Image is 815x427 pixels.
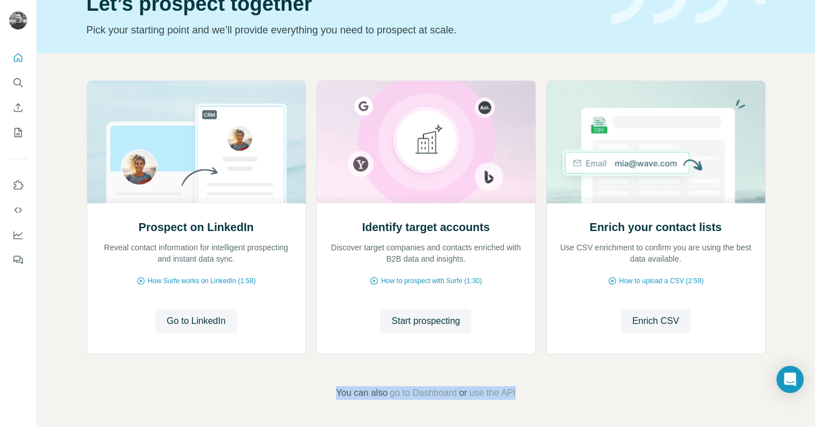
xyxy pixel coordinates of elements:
[632,314,679,328] span: Enrich CSV
[9,48,27,68] button: Quick start
[166,314,225,328] span: Go to LinkedIn
[9,122,27,143] button: My lists
[336,386,388,400] span: You can also
[9,175,27,195] button: Use Surfe on LinkedIn
[328,242,524,264] p: Discover target companies and contacts enriched with B2B data and insights.
[9,11,27,29] img: Avatar
[9,250,27,270] button: Feedback
[621,309,690,334] button: Enrich CSV
[87,22,598,38] p: Pick your starting point and we’ll provide everything you need to prospect at scale.
[148,276,256,286] span: How Surfe works on LinkedIn (1:58)
[392,314,460,328] span: Start prospecting
[362,219,490,235] h2: Identify target accounts
[380,309,471,334] button: Start prospecting
[590,219,722,235] h2: Enrich your contact lists
[9,200,27,220] button: Use Surfe API
[619,276,704,286] span: How to upload a CSV (2:59)
[777,366,804,393] div: Open Intercom Messenger
[390,386,457,400] button: go to Dashboard
[558,242,754,264] p: Use CSV enrichment to confirm you are using the best data available.
[139,219,254,235] h2: Prospect on LinkedIn
[9,97,27,118] button: Enrich CSV
[546,81,766,203] img: Enrich your contact lists
[316,81,536,203] img: Identify target accounts
[9,72,27,93] button: Search
[155,309,237,334] button: Go to LinkedIn
[9,225,27,245] button: Dashboard
[469,386,516,400] button: use the API
[98,242,294,264] p: Reveal contact information for intelligent prospecting and instant data sync.
[381,276,482,286] span: How to prospect with Surfe (1:30)
[87,81,306,203] img: Prospect on LinkedIn
[459,386,467,400] span: or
